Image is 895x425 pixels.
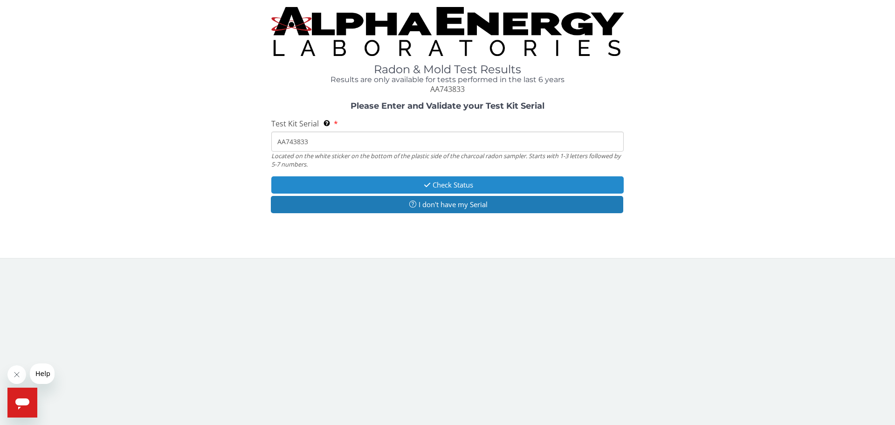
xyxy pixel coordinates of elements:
iframe: Close message [7,365,26,384]
iframe: Button to launch messaging window [7,388,37,418]
iframe: Message from company [30,363,55,384]
button: I don't have my Serial [271,196,623,213]
strong: Please Enter and Validate your Test Kit Serial [351,101,544,111]
img: TightCrop.jpg [271,7,624,56]
div: Located on the white sticker on the bottom of the plastic side of the charcoal radon sampler. Sta... [271,152,624,169]
h1: Radon & Mold Test Results [271,63,624,76]
h4: Results are only available for tests performed in the last 6 years [271,76,624,84]
span: Test Kit Serial [271,118,319,129]
span: AA743833 [430,84,465,94]
button: Check Status [271,176,624,194]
